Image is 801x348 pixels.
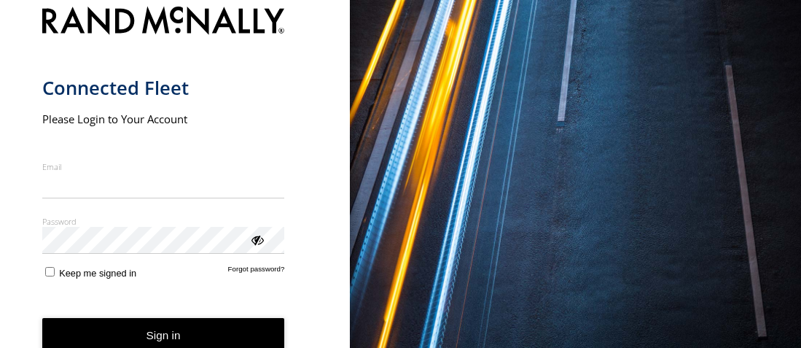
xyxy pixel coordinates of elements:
h2: Please Login to Your Account [42,112,285,126]
div: ViewPassword [249,232,264,247]
input: Keep me signed in [45,267,55,277]
span: Keep me signed in [59,268,136,279]
a: Forgot password? [228,265,285,279]
h1: Connected Fleet [42,76,285,100]
label: Email [42,161,285,172]
label: Password [42,216,285,227]
img: Rand McNally [42,4,285,41]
